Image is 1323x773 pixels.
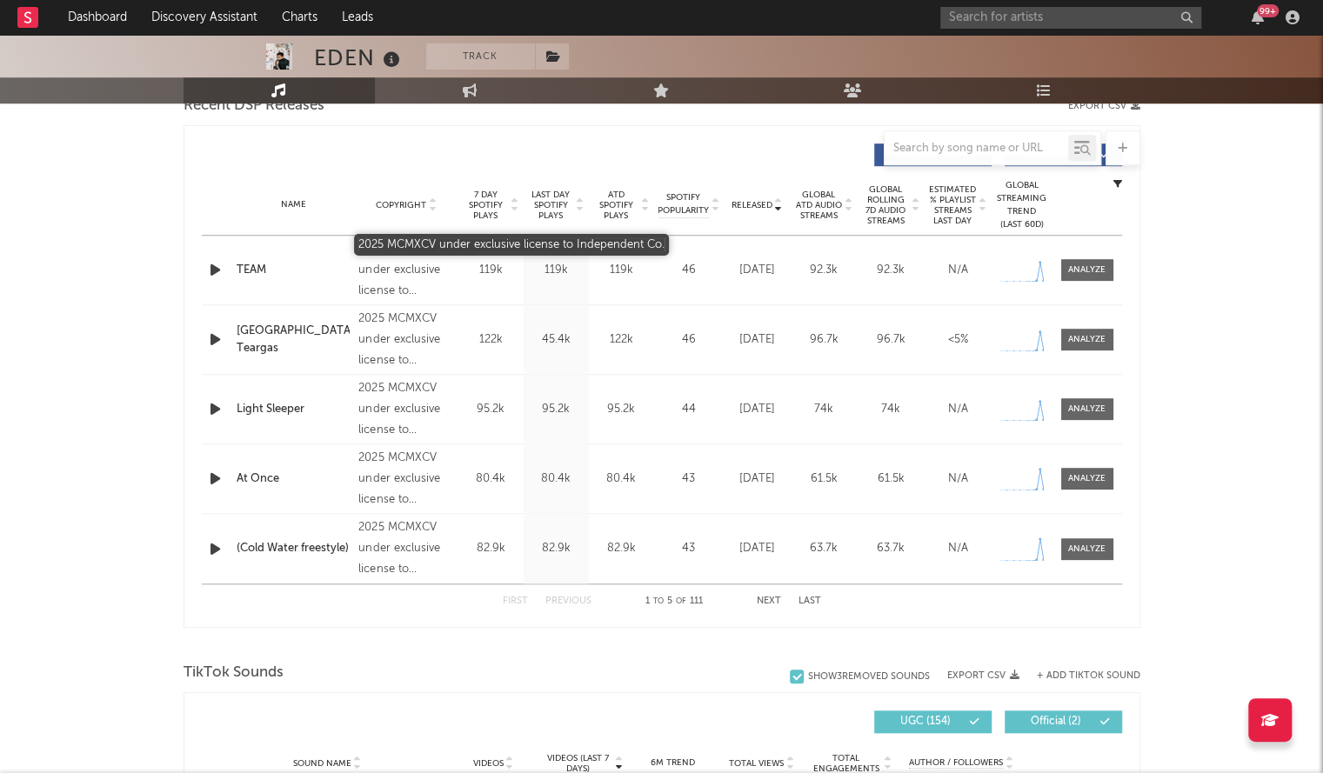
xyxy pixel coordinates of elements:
[237,198,351,211] div: Name
[1005,710,1122,733] button: Official(2)
[728,470,786,488] div: [DATE]
[676,597,686,605] span: of
[593,331,650,349] div: 122k
[658,470,719,488] div: 43
[358,239,453,302] div: 2025 MCMXCV under exclusive license to Independent Co.
[593,470,650,488] div: 80.4k
[862,401,920,418] div: 74k
[798,596,821,606] button: Last
[293,758,351,769] span: Sound Name
[808,671,930,683] div: Show 3 Removed Sounds
[237,323,351,357] a: [GEOGRAPHIC_DATA], Teargas
[358,517,453,580] div: 2025 MCMXCV under exclusive license to Independent Co.
[940,7,1201,29] input: Search for artists
[728,540,786,557] div: [DATE]
[528,331,585,349] div: 45.4k
[885,716,966,727] span: UGC ( 154 )
[473,758,504,769] span: Videos
[929,331,987,349] div: <5%
[862,262,920,279] div: 92.3k
[947,670,1019,681] button: Export CSV
[545,596,591,606] button: Previous
[358,309,453,371] div: 2025 MCMXCV under exclusive license to Independent Co.
[795,262,853,279] div: 92.3k
[426,43,535,70] button: Track
[528,262,585,279] div: 119k
[795,331,853,349] div: 96.7k
[237,262,351,279] a: TEAM
[929,470,987,488] div: N/A
[631,756,712,770] div: 6M Trend
[463,540,519,557] div: 82.9k
[728,401,786,418] div: [DATE]
[593,540,650,557] div: 82.9k
[358,378,453,441] div: 2025 MCMXCV under exclusive license to Independent Co.
[376,200,426,210] span: Copyright
[728,262,786,279] div: [DATE]
[626,591,722,612] div: 1 5 111
[929,184,977,226] span: Estimated % Playlist Streams Last Day
[184,663,284,683] span: TikTok Sounds
[1016,716,1096,727] span: Official ( 2 )
[593,190,639,221] span: ATD Spotify Plays
[729,758,784,769] span: Total Views
[653,597,664,605] span: to
[658,262,719,279] div: 46
[314,43,404,72] div: EDEN
[463,470,519,488] div: 80.4k
[996,179,1048,231] div: Global Streaming Trend (Last 60D)
[593,401,650,418] div: 95.2k
[528,401,585,418] div: 95.2k
[728,331,786,349] div: [DATE]
[862,540,920,557] div: 63.7k
[658,191,709,217] span: Spotify Popularity
[658,331,719,349] div: 46
[358,448,453,510] div: 2025 MCMXCV under exclusive license to Independent Co.
[1068,101,1140,111] button: Export CSV
[658,401,719,418] div: 44
[862,331,920,349] div: 96.7k
[237,470,351,488] a: At Once
[463,331,519,349] div: 122k
[528,470,585,488] div: 80.4k
[795,540,853,557] div: 63.7k
[862,184,910,226] span: Global Rolling 7D Audio Streams
[795,401,853,418] div: 74k
[929,262,987,279] div: N/A
[1257,4,1279,17] div: 99 +
[503,596,528,606] button: First
[463,190,509,221] span: 7 Day Spotify Plays
[184,96,324,117] span: Recent DSP Releases
[237,401,351,418] a: Light Sleeper
[1037,671,1140,681] button: + Add TikTok Sound
[795,470,853,488] div: 61.5k
[757,596,781,606] button: Next
[885,142,1068,156] input: Search by song name or URL
[1252,10,1264,24] button: 99+
[929,401,987,418] div: N/A
[874,710,992,733] button: UGC(154)
[463,401,519,418] div: 95.2k
[528,540,585,557] div: 82.9k
[732,200,772,210] span: Released
[929,540,987,557] div: N/A
[528,190,574,221] span: Last Day Spotify Plays
[463,262,519,279] div: 119k
[1019,671,1140,681] button: + Add TikTok Sound
[862,470,920,488] div: 61.5k
[593,262,650,279] div: 119k
[909,757,1003,769] span: Author / Followers
[237,540,351,557] a: (Cold Water freestyle)
[795,190,843,221] span: Global ATD Audio Streams
[658,540,719,557] div: 43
